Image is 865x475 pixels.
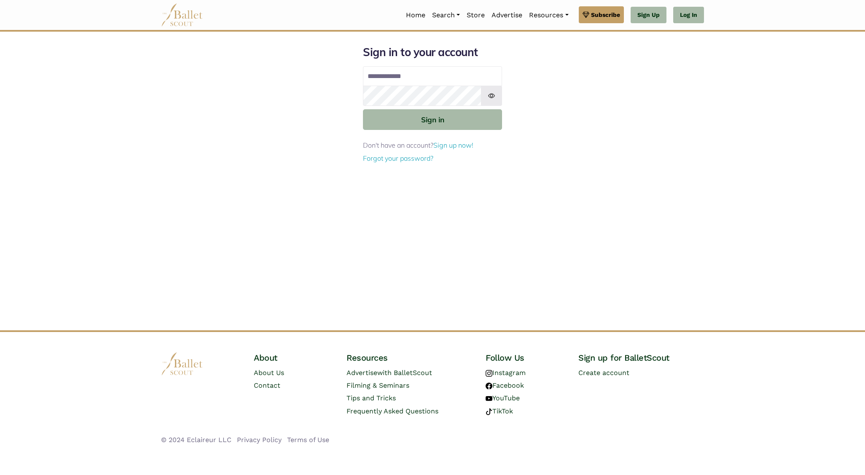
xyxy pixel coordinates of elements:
h4: About [254,352,333,363]
p: Don't have an account? [363,140,502,151]
img: instagram logo [486,370,492,377]
a: Filming & Seminars [347,381,409,389]
a: Terms of Use [287,436,329,444]
span: with BalletScout [377,369,432,377]
a: Contact [254,381,280,389]
a: Facebook [486,381,524,389]
a: Frequently Asked Questions [347,407,438,415]
h4: Sign up for BalletScout [578,352,704,363]
a: Advertisewith BalletScout [347,369,432,377]
a: Forgot your password? [363,154,433,162]
img: tiktok logo [486,408,492,415]
img: facebook logo [486,383,492,389]
a: YouTube [486,394,520,402]
span: Subscribe [591,10,620,19]
img: logo [161,352,203,375]
a: Create account [578,369,629,377]
li: © 2024 Eclaireur LLC [161,435,231,445]
h1: Sign in to your account [363,45,502,59]
a: About Us [254,369,284,377]
a: TikTok [486,407,513,415]
a: Subscribe [579,6,624,23]
a: Sign up now! [433,141,473,149]
h4: Resources [347,352,472,363]
a: Instagram [486,369,526,377]
a: Search [429,6,463,24]
h4: Follow Us [486,352,565,363]
a: Advertise [488,6,526,24]
a: Store [463,6,488,24]
button: Sign in [363,109,502,130]
a: Log In [673,7,704,24]
a: Sign Up [631,7,666,24]
a: Home [403,6,429,24]
a: Resources [526,6,572,24]
img: youtube logo [486,395,492,402]
a: Privacy Policy [237,436,282,444]
a: Tips and Tricks [347,394,396,402]
img: gem.svg [583,10,589,19]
